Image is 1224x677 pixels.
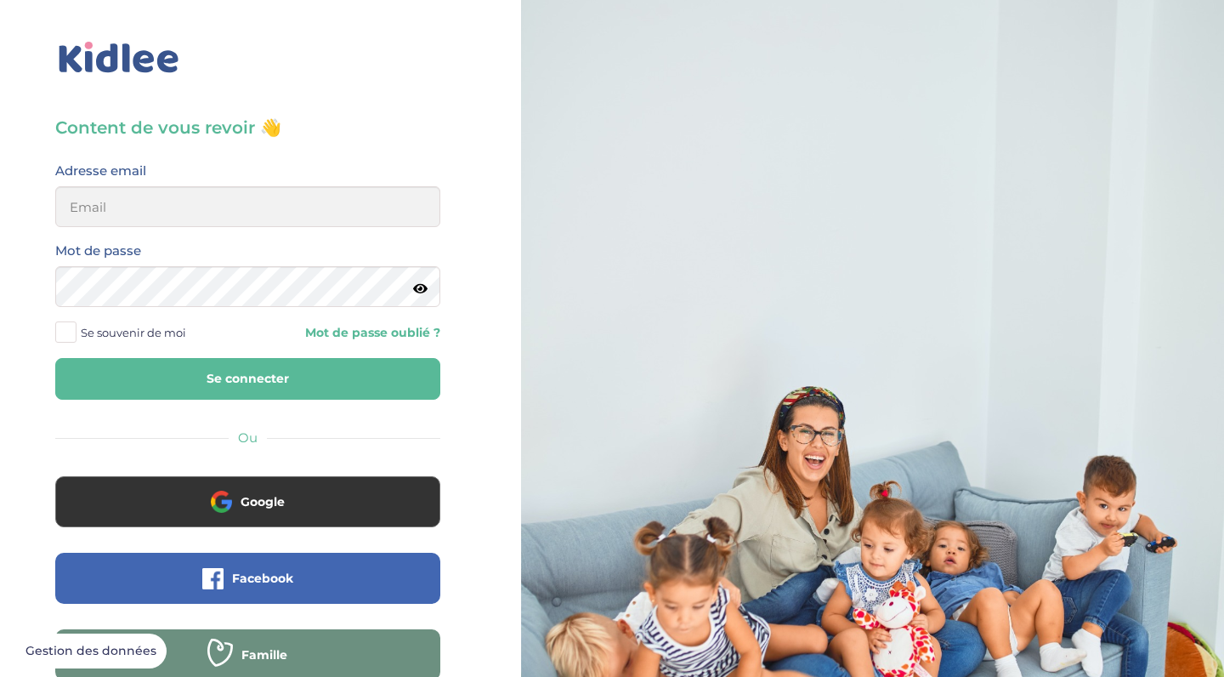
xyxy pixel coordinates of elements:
[55,160,146,182] label: Adresse email
[241,493,285,510] span: Google
[55,658,440,674] a: Famille
[55,116,440,139] h3: Content de vous revoir 👋
[260,325,439,341] a: Mot de passe oublié ?
[55,38,183,77] img: logo_kidlee_bleu
[55,505,440,521] a: Google
[202,568,224,589] img: facebook.png
[81,321,186,344] span: Se souvenir de moi
[55,186,440,227] input: Email
[15,634,167,669] button: Gestion des données
[55,240,141,262] label: Mot de passe
[241,646,287,663] span: Famille
[238,430,258,446] span: Ou
[55,553,440,604] button: Facebook
[211,491,232,512] img: google.png
[25,644,156,659] span: Gestion des données
[55,358,440,400] button: Se connecter
[232,570,293,587] span: Facebook
[55,582,440,598] a: Facebook
[55,476,440,527] button: Google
